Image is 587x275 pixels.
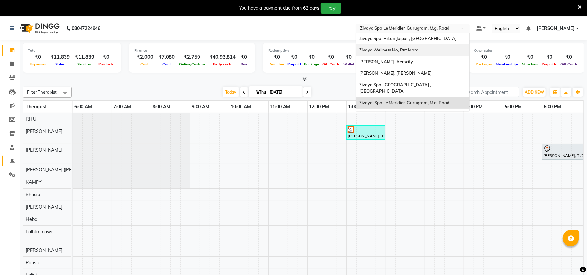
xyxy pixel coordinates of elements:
[26,104,47,109] span: Therapist
[494,53,521,61] div: ₹0
[112,102,133,111] a: 7:00 AM
[26,128,62,134] span: [PERSON_NAME]
[26,192,40,197] span: Shuaib
[269,102,292,111] a: 11:00 AM
[28,53,48,61] div: ₹0
[26,247,62,253] span: [PERSON_NAME]
[239,5,319,12] div: You have a payment due from 62 days
[523,88,546,97] button: ADD NEW
[503,102,524,111] a: 5:00 PM
[356,33,470,111] ng-dropdown-panel: Options list
[359,36,457,41] span: Zivaya Spa Hilton Jaipur , [GEOGRAPHIC_DATA]
[156,53,177,61] div: ₹7,080
[229,102,253,111] a: 10:00 AM
[134,48,250,53] div: Finance
[559,62,580,66] span: Gift Cards
[268,48,356,53] div: Redemption
[207,53,238,61] div: ₹40,93,814
[342,62,356,66] span: Wallet
[73,102,94,111] a: 6:00 AM
[48,53,72,61] div: ₹11,839
[17,19,61,37] img: logo
[474,53,494,61] div: ₹0
[359,59,413,64] span: [PERSON_NAME], Aerocity
[26,229,52,235] span: Lalhlimmawi
[347,102,367,111] a: 1:00 PM
[54,62,66,66] span: Sales
[321,53,342,61] div: ₹0
[134,53,156,61] div: ₹2,000
[239,62,249,66] span: Due
[540,53,559,61] div: ₹0
[28,62,48,66] span: Expenses
[26,167,103,173] span: [PERSON_NAME] ([PERSON_NAME])
[342,53,356,61] div: ₹0
[26,216,37,222] span: Heba
[347,126,385,139] div: [PERSON_NAME], TK05, 01:00 PM-02:00 PM, Javanese Pampering - 60 Mins
[26,204,62,210] span: [PERSON_NAME]
[254,90,268,94] span: Thu
[268,87,300,97] input: 2025-09-04
[537,25,575,32] span: [PERSON_NAME]
[97,53,116,61] div: ₹0
[27,89,57,94] span: Filter Therapist
[525,90,544,94] span: ADD NEW
[540,62,559,66] span: Prepaids
[238,53,250,61] div: ₹0
[26,116,36,122] span: RITU
[177,62,207,66] span: Online/Custom
[212,62,233,66] span: Petty cash
[286,53,302,61] div: ₹0
[268,62,286,66] span: Voucher
[542,102,563,111] a: 6:00 PM
[494,62,521,66] span: Memberships
[359,47,418,52] span: Zivaya Wellness Ho, Rnt Marg
[286,62,302,66] span: Prepaid
[139,62,151,66] span: Cash
[177,53,207,61] div: ₹2,759
[359,70,432,76] span: [PERSON_NAME], [PERSON_NAME]
[464,102,485,111] a: 4:00 PM
[26,147,62,153] span: [PERSON_NAME]
[26,179,42,185] span: KAMPY
[302,62,321,66] span: Package
[302,53,321,61] div: ₹0
[76,62,94,66] span: Services
[190,102,211,111] a: 9:00 AM
[268,53,286,61] div: ₹0
[26,260,39,266] span: Parish
[308,102,331,111] a: 12:00 PM
[359,100,449,105] span: Zivaya Spa Le Meridien Gurugram, M.g. Road
[521,53,540,61] div: ₹0
[521,62,540,66] span: Vouchers
[359,82,432,94] span: Zivaya Spa [GEOGRAPHIC_DATA] , [GEOGRAPHIC_DATA]
[559,53,580,61] div: ₹0
[223,87,239,97] span: Today
[462,87,519,97] input: Search Appointment
[161,62,172,66] span: Card
[321,3,341,14] button: Pay
[151,102,172,111] a: 8:00 AM
[97,62,116,66] span: Products
[321,62,342,66] span: Gift Cards
[474,62,494,66] span: Packages
[72,53,97,61] div: ₹11,839
[474,48,580,53] div: Other sales
[28,48,116,53] div: Total
[72,19,100,37] b: 08047224946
